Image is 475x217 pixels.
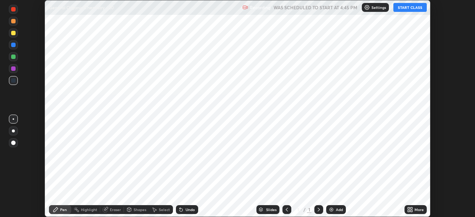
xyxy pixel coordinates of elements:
div: Eraser [110,208,121,211]
div: Highlight [81,208,97,211]
div: Select [159,208,170,211]
img: recording.375f2c34.svg [242,4,248,10]
img: class-settings-icons [364,4,370,10]
div: Pen [60,208,67,211]
div: 1 [307,206,311,213]
h5: WAS SCHEDULED TO START AT 4:45 PM [273,4,357,11]
div: 1 [294,207,302,212]
img: add-slide-button [328,207,334,213]
div: Shapes [134,208,146,211]
div: Slides [266,208,276,211]
div: Undo [186,208,195,211]
div: More [415,208,424,211]
p: Settings [371,6,386,9]
div: / [303,207,305,212]
button: START CLASS [393,3,427,12]
div: Add [336,208,343,211]
p: General Organic Chemistry - 20 [49,4,114,10]
p: Recording [250,5,271,10]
